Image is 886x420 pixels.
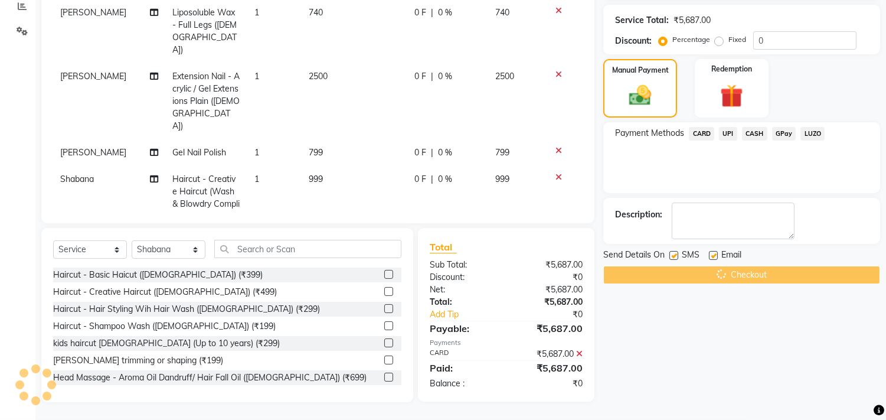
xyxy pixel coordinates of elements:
label: Redemption [711,64,752,74]
span: Email [721,249,741,263]
div: ₹5,687.00 [674,14,711,27]
span: 1 [254,71,259,82]
span: | [431,173,433,185]
span: 2500 [496,71,515,82]
div: ₹5,687.00 [506,259,592,271]
div: ₹5,687.00 [506,348,592,360]
div: Discount: [421,271,506,284]
div: ₹0 [521,308,592,321]
span: 0 % [438,173,452,185]
span: Haircut - Creative Haircut (Wash & Blowdry Complimentary) ([DEMOGRAPHIC_DATA]) [173,174,240,246]
span: 1 [254,174,259,184]
div: Net: [421,284,506,296]
span: SMS [682,249,699,263]
span: Send Details On [603,249,665,263]
div: kids haircut [DEMOGRAPHIC_DATA] (Up to 10 years) (₹299) [53,337,280,350]
div: CARD [421,348,506,360]
div: Haircut - Hair Styling Wih Hair Wash ([DEMOGRAPHIC_DATA]) (₹299) [53,303,320,315]
div: Haircut - Basic Haicut ([DEMOGRAPHIC_DATA]) (₹399) [53,269,263,281]
div: Description: [615,209,662,221]
div: Head Massage - Aroma Oil Dandruff/ Hair Fall Oil ([DEMOGRAPHIC_DATA]) (₹699) [53,372,367,384]
div: Balance : [421,377,506,390]
span: 740 [496,7,510,18]
span: CARD [689,127,714,141]
span: [PERSON_NAME] [60,71,126,82]
div: Payable: [421,321,506,336]
span: 0 % [438,6,452,19]
label: Percentage [672,34,710,45]
span: | [431,146,433,159]
span: CASH [742,127,767,141]
div: ₹5,687.00 [506,321,592,336]
a: Add Tip [421,308,521,321]
span: 999 [309,174,323,184]
span: GPay [772,127,796,141]
div: ₹5,687.00 [506,284,592,296]
label: Manual Payment [612,65,669,76]
span: 1 [254,147,259,158]
span: 0 % [438,146,452,159]
span: Payment Methods [615,127,684,139]
span: | [431,70,433,83]
span: 0 F [414,70,426,83]
div: Service Total: [615,14,669,27]
span: Total [430,241,457,253]
span: 0 F [414,173,426,185]
span: Extension Nail - Acrylic / Gel Extensions Plain ([DEMOGRAPHIC_DATA]) [173,71,240,131]
input: Search or Scan [214,240,401,258]
div: Paid: [421,361,506,375]
span: Gel Nail Polish [173,147,227,158]
span: [PERSON_NAME] [60,147,126,158]
span: [PERSON_NAME] [60,7,126,18]
span: 799 [309,147,323,158]
img: _cash.svg [622,83,658,108]
span: 1 [254,7,259,18]
div: Total: [421,296,506,308]
div: Sub Total: [421,259,506,271]
div: ₹5,687.00 [506,361,592,375]
span: UPI [719,127,737,141]
div: Haircut - Shampoo Wash ([DEMOGRAPHIC_DATA]) (₹199) [53,320,276,333]
span: 2500 [309,71,328,82]
span: LUZO [800,127,825,141]
label: Fixed [728,34,746,45]
span: Liposoluble Wax - Full Legs ([DEMOGRAPHIC_DATA]) [173,7,237,55]
div: ₹5,687.00 [506,296,592,308]
span: | [431,6,433,19]
div: ₹0 [506,377,592,390]
span: Shabana [60,174,94,184]
div: [PERSON_NAME] trimming or shaping (₹199) [53,354,223,367]
span: 740 [309,7,323,18]
span: 0 F [414,6,426,19]
img: _gift.svg [713,82,750,110]
span: 0 % [438,70,452,83]
span: 999 [496,174,510,184]
div: ₹0 [506,271,592,284]
div: Discount: [615,35,652,47]
span: 799 [496,147,510,158]
span: 0 F [414,146,426,159]
div: Haircut - Creative Haircut ([DEMOGRAPHIC_DATA]) (₹499) [53,286,277,298]
div: Payments [430,338,583,348]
